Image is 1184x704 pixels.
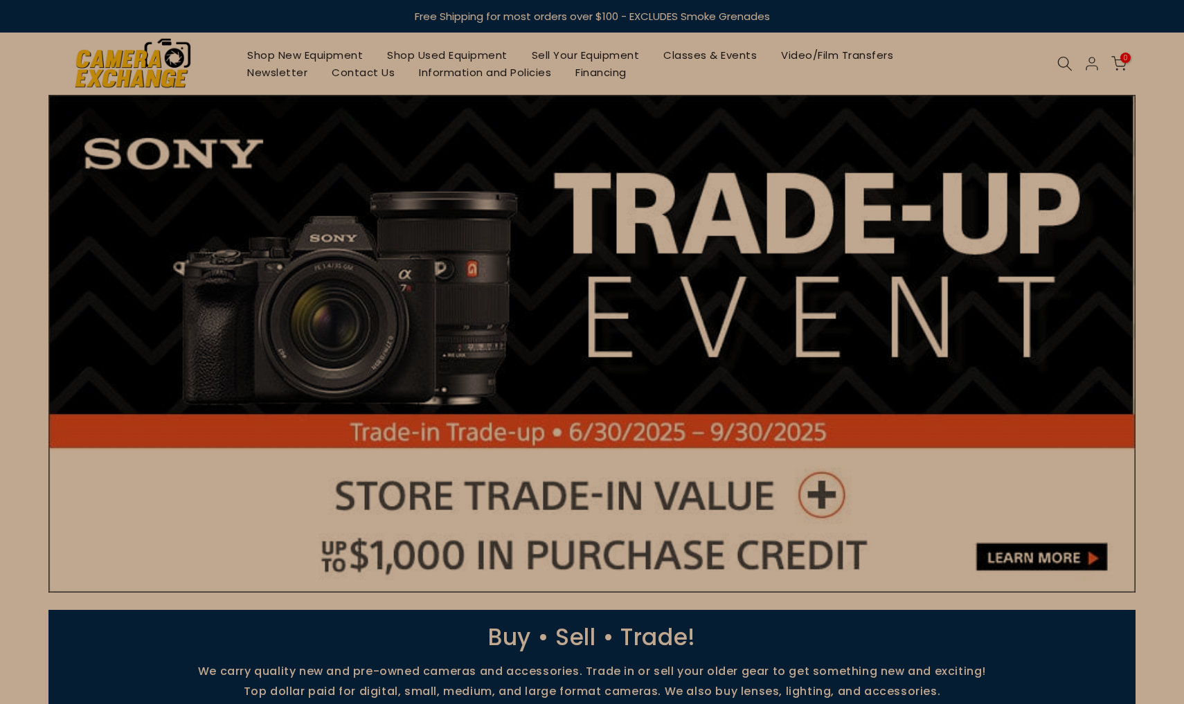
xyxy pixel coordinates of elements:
a: 0 [1111,56,1127,71]
p: Buy • Sell • Trade! [42,631,1142,644]
a: Newsletter [235,64,320,81]
li: Page dot 2 [566,570,574,577]
a: Sell Your Equipment [519,46,652,64]
li: Page dot 6 [625,570,632,577]
a: Shop New Equipment [235,46,375,64]
li: Page dot 5 [610,570,618,577]
a: Shop Used Equipment [375,46,520,64]
li: Page dot 4 [595,570,603,577]
li: Page dot 3 [581,570,589,577]
li: Page dot 1 [552,570,559,577]
strong: Free Shipping for most orders over $100 - EXCLUDES Smoke Grenades [415,9,770,24]
a: Classes & Events [652,46,769,64]
a: Information and Policies [407,64,564,81]
a: Financing [564,64,639,81]
p: Top dollar paid for digital, small, medium, and large format cameras. We also buy lenses, lightin... [42,685,1142,698]
a: Contact Us [320,64,407,81]
span: 0 [1120,53,1131,63]
p: We carry quality new and pre-owned cameras and accessories. Trade in or sell your older gear to g... [42,665,1142,678]
a: Video/Film Transfers [769,46,906,64]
